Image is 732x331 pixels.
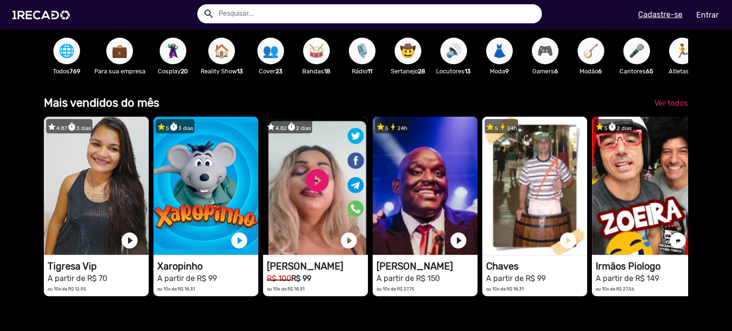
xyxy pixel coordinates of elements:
a: Entrar [690,7,725,23]
span: 🥁 [308,38,325,64]
span: 🦹🏼‍♀️ [165,38,181,64]
span: 🎙️ [354,38,370,64]
video: 1RECADO vídeos dedicados para fãs e empresas [263,117,368,255]
h1: Tigresa Vip [48,261,149,272]
button: 🏠 [208,38,235,64]
p: Todos [49,67,85,76]
p: Moda [481,67,518,76]
b: 6 [554,68,558,75]
video: 1RECADO vídeos dedicados para fãs e empresas [482,117,587,255]
input: Pesquisar... [212,4,542,23]
b: R$ 99 [291,274,311,283]
a: play_circle_filled [559,231,578,250]
mat-icon: Example home icon [203,8,214,20]
small: ou 10x de R$ 27,56 [596,286,634,291]
span: 👗 [491,38,508,64]
b: 9 [505,68,509,75]
p: Bandas [298,67,335,76]
b: 13 [237,68,243,75]
b: Mais vendidos do mês [44,96,159,110]
b: 65 [646,68,653,75]
span: 🎤 [629,38,645,64]
button: 🥁 [303,38,330,64]
button: 🏃 [669,38,696,64]
button: 🪕 [578,38,604,64]
h1: Irmãos Piologo [596,261,697,272]
small: ou 10x de R$ 18,31 [157,286,195,291]
span: 🏃 [674,38,691,64]
button: 👥 [257,38,284,64]
h1: [PERSON_NAME] [376,261,478,272]
small: A partir de R$ 150 [376,274,440,283]
button: 👗 [486,38,513,64]
p: Locutores [436,67,472,76]
small: A partir de R$ 70 [48,274,107,283]
small: ou 10x de R$ 12,95 [48,286,86,291]
button: 💼 [106,38,133,64]
b: 18 [324,68,330,75]
p: Rádio [344,67,380,76]
a: play_circle_filled [120,231,139,250]
button: 🎤 [623,38,650,64]
p: Cosplay [155,67,191,76]
p: Cover [253,67,289,76]
a: play_circle_filled [668,231,687,250]
small: ou 10x de R$ 27,75 [376,286,415,291]
h1: Xaropinho [157,261,258,272]
span: 🎮 [537,38,553,64]
h1: Chaves [486,261,587,272]
b: 13 [465,68,471,75]
small: ou 10x de R$ 18,31 [267,286,305,291]
span: 🌐 [59,38,75,64]
p: Reality Show [201,67,243,76]
a: play_circle_filled [449,231,468,250]
b: 769 [70,68,81,75]
span: 🏠 [213,38,230,64]
b: 28 [418,68,425,75]
b: 6 [598,68,602,75]
button: 🔊 [440,38,467,64]
u: Cadastre-se [638,10,682,19]
button: 🦹🏼‍♀️ [160,38,186,64]
span: 💼 [112,38,128,64]
small: ou 10x de R$ 18,31 [486,286,524,291]
b: 20 [181,68,188,75]
p: Sertanejo [390,67,426,76]
h1: [PERSON_NAME] [267,261,368,272]
b: 11 [367,68,372,75]
small: A partir de R$ 149 [596,274,659,283]
small: A partir de R$ 99 [157,274,217,283]
span: Ver todos [654,99,688,108]
video: 1RECADO vídeos dedicados para fãs e empresas [44,117,149,255]
button: 🎙️ [349,38,376,64]
span: 🤠 [400,38,416,64]
span: 🔊 [446,38,462,64]
a: play_circle_filled [230,231,249,250]
span: 🪕 [583,38,599,64]
button: Example home icon [200,5,216,21]
p: Atletas [664,67,701,76]
p: Gamers [527,67,563,76]
p: Modão [573,67,609,76]
button: 🌐 [53,38,80,64]
span: 👥 [263,38,279,64]
video: 1RECADO vídeos dedicados para fãs e empresas [373,117,478,255]
button: 🎮 [532,38,559,64]
button: 🤠 [395,38,421,64]
a: play_circle_filled [339,231,358,250]
p: Cantores [619,67,655,76]
video: 1RECADO vídeos dedicados para fãs e empresas [153,117,258,255]
b: 23 [275,68,283,75]
p: Para sua empresa [94,67,145,76]
small: A partir de R$ 99 [486,274,546,283]
video: 1RECADO vídeos dedicados para fãs e empresas [592,117,697,255]
small: R$ 100 [267,274,291,283]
